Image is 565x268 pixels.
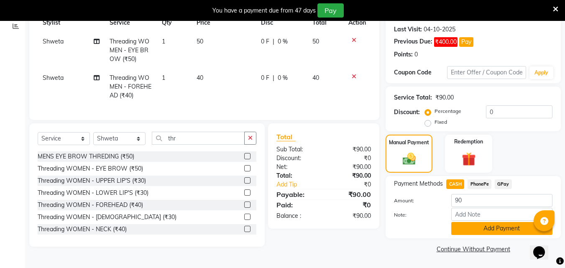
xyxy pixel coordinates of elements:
[459,37,473,47] button: Pay
[270,154,324,163] div: Discount:
[278,37,288,46] span: 0 %
[38,201,143,209] div: Threading WOMEN - FOREHEAD (₹40)
[451,194,552,207] input: Amount
[324,189,377,199] div: ₹90.00
[261,74,269,82] span: 0 F
[435,107,461,115] label: Percentage
[307,13,344,32] th: Total
[414,50,418,59] div: 0
[388,197,445,204] label: Amount:
[324,145,377,154] div: ₹90.00
[317,3,344,18] button: Pay
[212,6,316,15] div: You have a payment due from 47 days
[273,74,274,82] span: |
[157,13,192,32] th: Qty
[451,208,552,221] input: Add Note
[399,151,420,166] img: _cash.svg
[278,74,288,82] span: 0 %
[447,66,526,79] input: Enter Offer / Coupon Code
[105,13,157,32] th: Service
[162,74,165,82] span: 1
[454,138,483,145] label: Redemption
[197,74,203,82] span: 40
[387,245,559,254] a: Continue Without Payment
[38,152,134,161] div: MENS EYE BROW THREDING (₹50)
[273,37,274,46] span: |
[343,13,371,32] th: Action
[312,74,319,82] span: 40
[276,133,296,141] span: Total
[333,180,378,189] div: ₹0
[38,189,148,197] div: Threading WOMEN - LOWER LIP'S (₹30)
[495,179,512,189] span: GPay
[324,200,377,210] div: ₹0
[324,171,377,180] div: ₹90.00
[43,38,64,45] span: Shweta
[197,38,203,45] span: 50
[394,179,443,188] span: Payment Methods
[324,163,377,171] div: ₹90.00
[256,13,307,32] th: Disc
[435,93,454,102] div: ₹90.00
[192,13,256,32] th: Price
[394,25,422,34] div: Last Visit:
[270,171,324,180] div: Total:
[529,66,553,79] button: Apply
[43,74,64,82] span: Shweta
[261,37,269,46] span: 0 F
[110,38,149,63] span: Threading WOMEN - EYE BROW (₹50)
[451,222,552,235] button: Add Payment
[388,211,445,219] label: Note:
[458,151,480,168] img: _gift.svg
[162,38,165,45] span: 1
[270,189,324,199] div: Payable:
[446,179,464,189] span: CASH
[389,139,429,146] label: Manual Payment
[312,38,319,45] span: 50
[38,213,176,222] div: Threading WOMEN - [DEMOGRAPHIC_DATA] (₹30)
[394,93,432,102] div: Service Total:
[324,154,377,163] div: ₹0
[270,163,324,171] div: Net:
[110,74,151,99] span: Threading WOMEN - FOREHEAD (₹40)
[270,212,324,220] div: Balance :
[270,145,324,154] div: Sub Total:
[152,132,245,145] input: Search or Scan
[424,25,455,34] div: 04-10-2025
[468,179,491,189] span: PhonePe
[270,180,332,189] a: Add Tip
[394,50,413,59] div: Points:
[38,13,105,32] th: Stylist
[324,212,377,220] div: ₹90.00
[394,68,447,77] div: Coupon Code
[38,164,143,173] div: Threading WOMEN - EYE BROW (₹50)
[394,108,420,117] div: Discount:
[38,176,146,185] div: Threading WOMEN - UPPER LIP'S (₹30)
[530,235,557,260] iframe: chat widget
[270,200,324,210] div: Paid:
[394,37,432,47] div: Previous Due:
[38,225,127,234] div: Threading WOMEN - NECK (₹40)
[435,118,447,126] label: Fixed
[434,37,458,47] span: ₹400.00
